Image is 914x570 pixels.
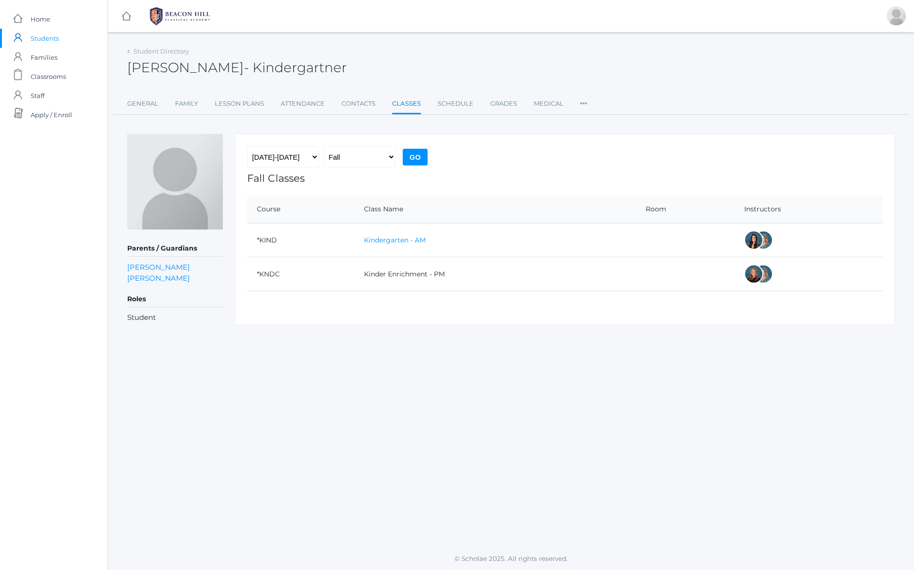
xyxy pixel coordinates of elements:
[744,230,763,250] div: Jordyn Dewey
[534,94,563,113] a: Medical
[247,196,354,223] th: Course
[108,554,914,563] p: © Scholae 2025. All rights reserved.
[247,223,354,257] td: *KIND
[364,270,445,278] a: Kinder Enrichment - PM
[31,29,59,48] span: Students
[341,94,375,113] a: Contacts
[127,291,223,307] h5: Roles
[31,86,44,105] span: Staff
[735,196,882,223] th: Instructors
[31,105,72,124] span: Apply / Enroll
[354,196,636,223] th: Class Name
[438,94,474,113] a: Schedule
[281,94,325,113] a: Attendance
[133,47,189,55] a: Student Directory
[127,94,158,113] a: General
[247,173,882,184] h1: Fall Classes
[175,94,198,113] a: Family
[127,60,347,75] h2: [PERSON_NAME]
[364,236,426,244] a: Kindergarten - AM
[127,273,190,284] a: [PERSON_NAME]
[31,48,57,67] span: Families
[392,94,421,115] a: Classes
[754,264,773,284] div: Maureen Doyle
[887,6,906,25] div: Hallie Canan
[31,67,66,86] span: Classrooms
[127,262,190,273] a: [PERSON_NAME]
[127,312,223,323] li: Student
[127,241,223,257] h5: Parents / Guardians
[744,264,763,284] div: Nicole Dean
[490,94,517,113] a: Grades
[127,134,223,230] img: Maia Canan
[636,196,735,223] th: Room
[31,10,50,29] span: Home
[403,149,428,165] input: Go
[247,257,354,291] td: *KNDC
[244,59,347,76] span: - Kindergartner
[144,4,216,28] img: 1_BHCALogos-05.png
[754,230,773,250] div: Maureen Doyle
[215,94,264,113] a: Lesson Plans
